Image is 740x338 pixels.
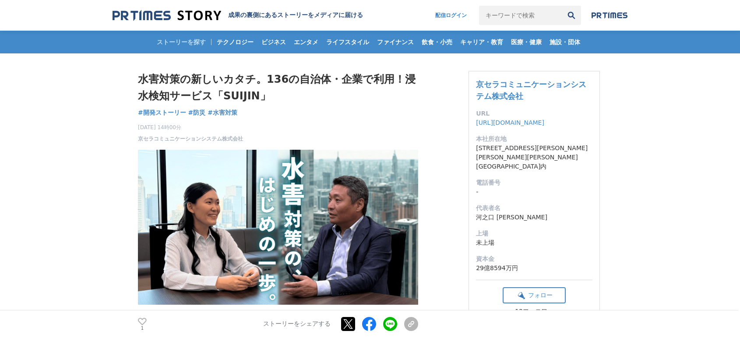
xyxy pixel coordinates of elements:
a: ビジネス [258,31,289,53]
h2: 成果の裏側にあるストーリーをメディアに届ける [228,11,363,19]
img: thumbnail_c9db57e0-a287-11f0-ad71-99fdea1ccf6c.png [138,150,418,305]
p: 1 [138,326,147,331]
span: #防災 [188,109,206,116]
a: 飲食・小売 [418,31,456,53]
p: ストーリーをシェアする [263,320,331,328]
a: ファイナンス [374,31,417,53]
h1: 水害対策の新しいカタチ。136の自治体・企業で利用！浸水検知サービス「SUIJIN」 [138,71,418,105]
dd: 29億8594万円 [476,264,592,273]
a: キャリア・教育 [457,31,507,53]
dt: URL [476,109,592,118]
a: ライフスタイル [323,31,373,53]
dt: 上場 [476,229,592,238]
div: 12フォロワー [503,308,566,316]
dt: 本社所在地 [476,134,592,144]
span: #開発ストーリー [138,109,186,116]
a: 成果の裏側にあるストーリーをメディアに届ける 成果の裏側にあるストーリーをメディアに届ける [113,10,363,21]
a: エンタメ [290,31,322,53]
dt: 代表者名 [476,204,592,213]
dt: 電話番号 [476,178,592,187]
a: 京セラコミュニケーションシステム株式会社 [138,135,243,143]
a: #水害対策 [208,108,237,117]
span: [DATE] 14時00分 [138,123,243,131]
span: 飲食・小売 [418,38,456,46]
span: 医療・健康 [507,38,545,46]
button: 検索 [562,6,581,25]
button: フォロー [503,287,566,303]
a: 医療・健康 [507,31,545,53]
span: ビジネス [258,38,289,46]
dd: [STREET_ADDRESS][PERSON_NAME][PERSON_NAME][PERSON_NAME] [GEOGRAPHIC_DATA]内 [476,144,592,171]
dd: 未上場 [476,238,592,247]
dd: - [476,187,592,197]
a: #開発ストーリー [138,108,186,117]
span: エンタメ [290,38,322,46]
a: [URL][DOMAIN_NAME] [476,119,544,126]
a: テクノロジー [213,31,257,53]
span: キャリア・教育 [457,38,507,46]
img: 成果の裏側にあるストーリーをメディアに届ける [113,10,221,21]
a: 京セラコミュニケーションシステム株式会社 [476,80,586,101]
a: #防災 [188,108,206,117]
input: キーワードで検索 [479,6,562,25]
span: ファイナンス [374,38,417,46]
dt: 資本金 [476,254,592,264]
span: ライフスタイル [323,38,373,46]
span: #水害対策 [208,109,237,116]
span: 施設・団体 [546,38,584,46]
img: prtimes [592,12,627,19]
span: テクノロジー [213,38,257,46]
dd: 河之口 [PERSON_NAME] [476,213,592,222]
a: 配信ログイン [426,6,476,25]
a: 施設・団体 [546,31,584,53]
